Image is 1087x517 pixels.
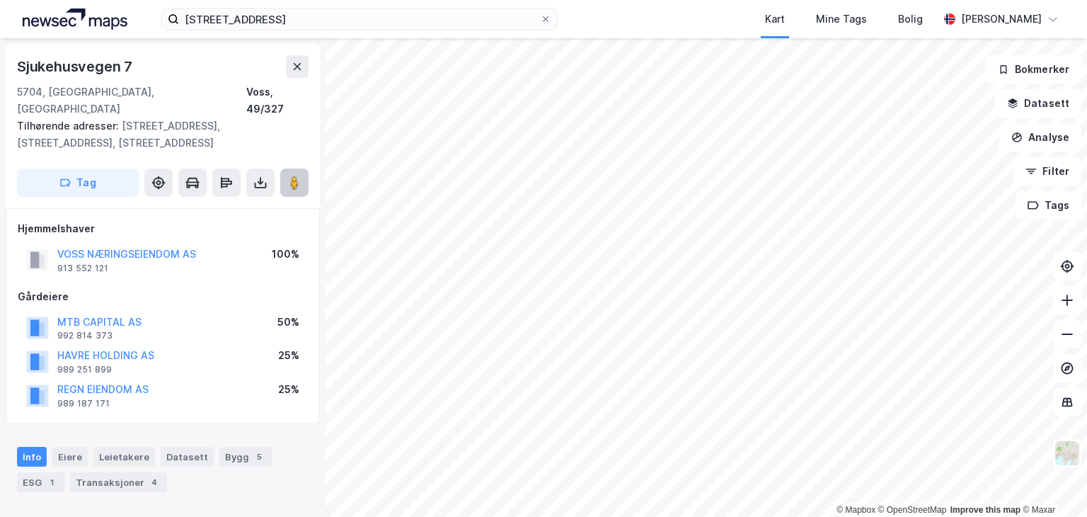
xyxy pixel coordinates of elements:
[1054,440,1081,467] img: Z
[878,505,947,515] a: OpenStreetMap
[18,220,308,237] div: Hjemmelshaver
[93,447,155,467] div: Leietakere
[45,475,59,489] div: 1
[17,55,135,78] div: Sjukehusvegen 7
[277,314,299,331] div: 50%
[23,8,127,30] img: logo.a4113a55bc3d86da70a041830d287a7e.svg
[765,11,785,28] div: Kart
[70,472,167,492] div: Transaksjoner
[961,11,1042,28] div: [PERSON_NAME]
[278,347,299,364] div: 25%
[17,447,47,467] div: Info
[898,11,923,28] div: Bolig
[986,55,1081,84] button: Bokmerker
[17,120,122,132] span: Tilhørende adresser:
[179,8,540,30] input: Søk på adresse, matrikkel, gårdeiere, leietakere eller personer
[246,84,309,118] div: Voss, 49/327
[999,123,1081,152] button: Analyse
[52,447,88,467] div: Eiere
[57,364,112,375] div: 989 251 899
[816,11,867,28] div: Mine Tags
[1013,157,1081,186] button: Filter
[57,263,108,274] div: 913 552 121
[278,381,299,398] div: 25%
[1016,191,1081,220] button: Tags
[57,330,113,341] div: 992 814 373
[17,472,64,492] div: ESG
[995,89,1081,118] button: Datasett
[17,118,297,152] div: [STREET_ADDRESS], [STREET_ADDRESS], [STREET_ADDRESS]
[836,505,875,515] a: Mapbox
[272,246,299,263] div: 100%
[17,169,139,197] button: Tag
[1016,449,1087,517] iframe: Chat Widget
[147,475,161,489] div: 4
[252,450,266,464] div: 5
[161,447,214,467] div: Datasett
[18,288,308,305] div: Gårdeiere
[57,398,110,409] div: 989 187 171
[219,447,272,467] div: Bygg
[1016,449,1087,517] div: Kontrollprogram for chat
[17,84,246,118] div: 5704, [GEOGRAPHIC_DATA], [GEOGRAPHIC_DATA]
[950,505,1020,515] a: Improve this map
